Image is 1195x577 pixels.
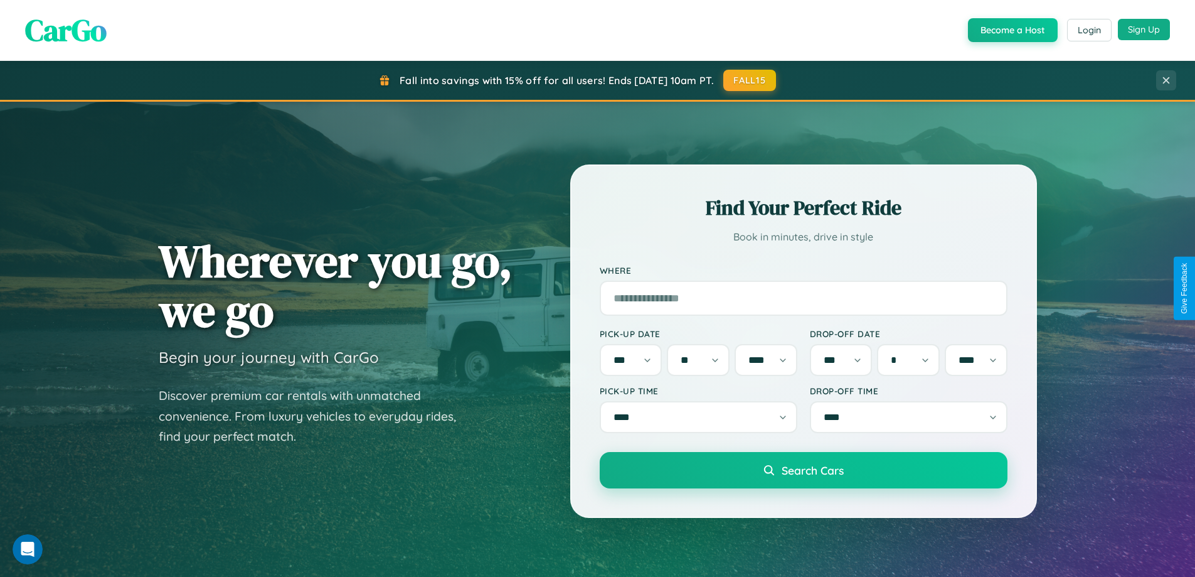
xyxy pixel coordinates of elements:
label: Drop-off Time [810,386,1007,396]
button: FALL15 [723,70,776,91]
label: Pick-up Date [600,328,797,339]
p: Book in minutes, drive in style [600,228,1007,246]
label: Pick-up Time [600,386,797,396]
button: Sign Up [1118,19,1170,40]
h1: Wherever you go, we go [159,236,513,335]
div: Give Feedback [1180,263,1189,314]
label: Where [600,265,1007,276]
h2: Find Your Perfect Ride [600,194,1007,222]
p: Discover premium car rentals with unmatched convenience. From luxury vehicles to everyday rides, ... [159,386,472,447]
span: Fall into savings with 15% off for all users! Ends [DATE] 10am PT. [400,74,714,87]
label: Drop-off Date [810,328,1007,339]
button: Become a Host [968,18,1058,42]
span: Search Cars [782,463,844,477]
button: Search Cars [600,452,1007,488]
span: CarGo [25,9,107,51]
h3: Begin your journey with CarGo [159,348,379,367]
button: Login [1067,19,1112,41]
iframe: Intercom live chat [13,534,43,564]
